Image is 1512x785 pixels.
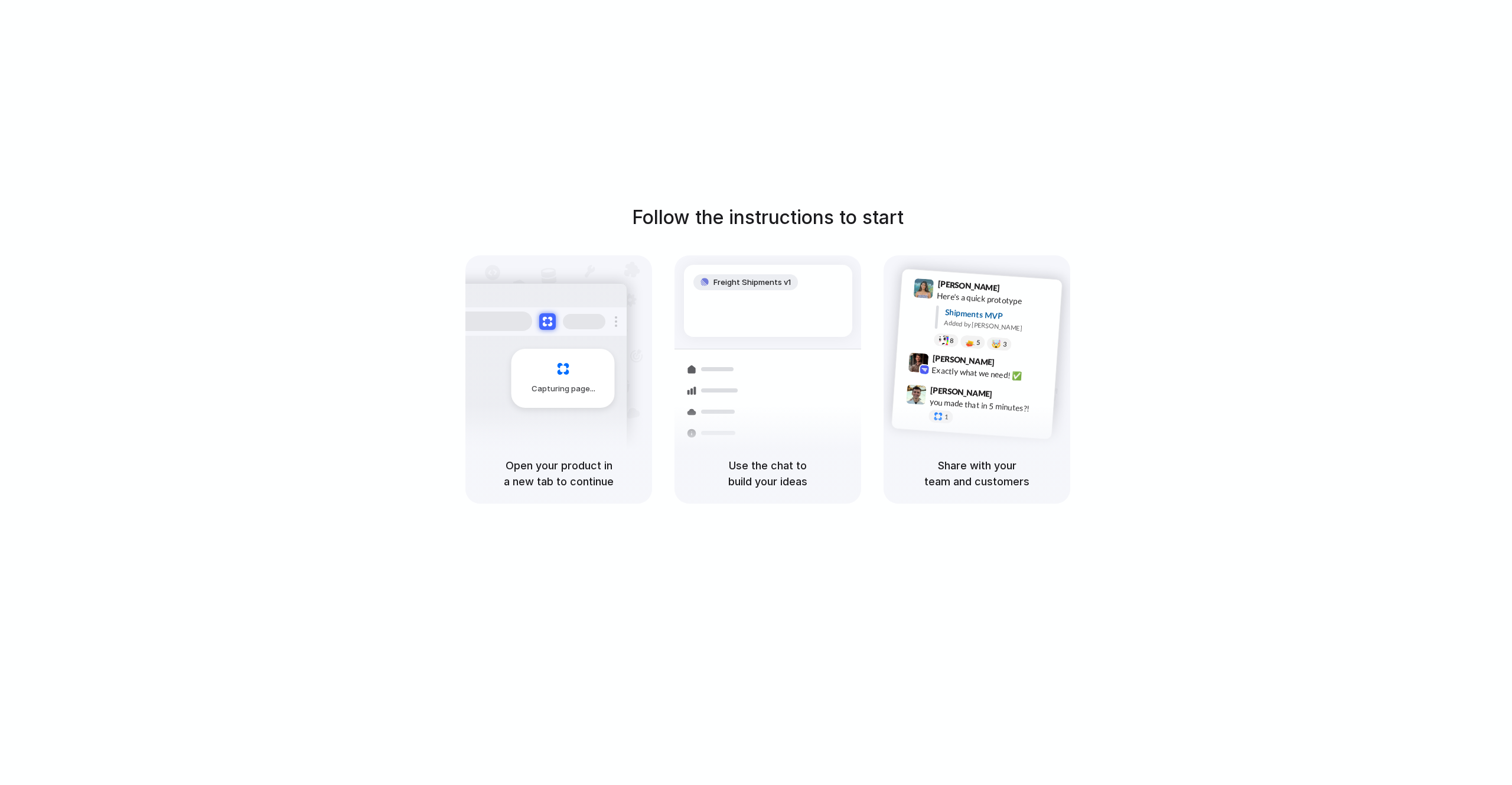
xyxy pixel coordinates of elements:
div: Shipments MVP [944,306,1054,325]
h1: Follow the instructions to start [632,203,904,232]
div: 🤯 [992,339,1002,348]
span: [PERSON_NAME] [937,277,1000,294]
h5: Open your product in a new tab to continue [480,458,638,489]
h5: Use the chat to build your ideas [689,458,847,489]
span: Capturing page [532,383,597,395]
div: Added by [PERSON_NAME] [944,317,1052,335]
span: 9:41 AM [1003,283,1028,297]
div: Exactly what we need! ✅ [931,364,1050,384]
div: you made that in 5 minutes?! [929,395,1047,416]
span: [PERSON_NAME] [930,383,993,400]
span: 8 [950,337,954,343]
span: [PERSON_NAME] [932,351,995,368]
span: 9:42 AM [998,357,1022,371]
span: 9:47 AM [996,389,1020,403]
span: 3 [1003,340,1007,347]
h5: Share with your team and customers [898,458,1056,489]
span: Freight Shipments v1 [713,277,791,288]
span: 5 [976,339,980,345]
span: 1 [944,413,949,420]
div: Here's a quick prototype [937,289,1055,309]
